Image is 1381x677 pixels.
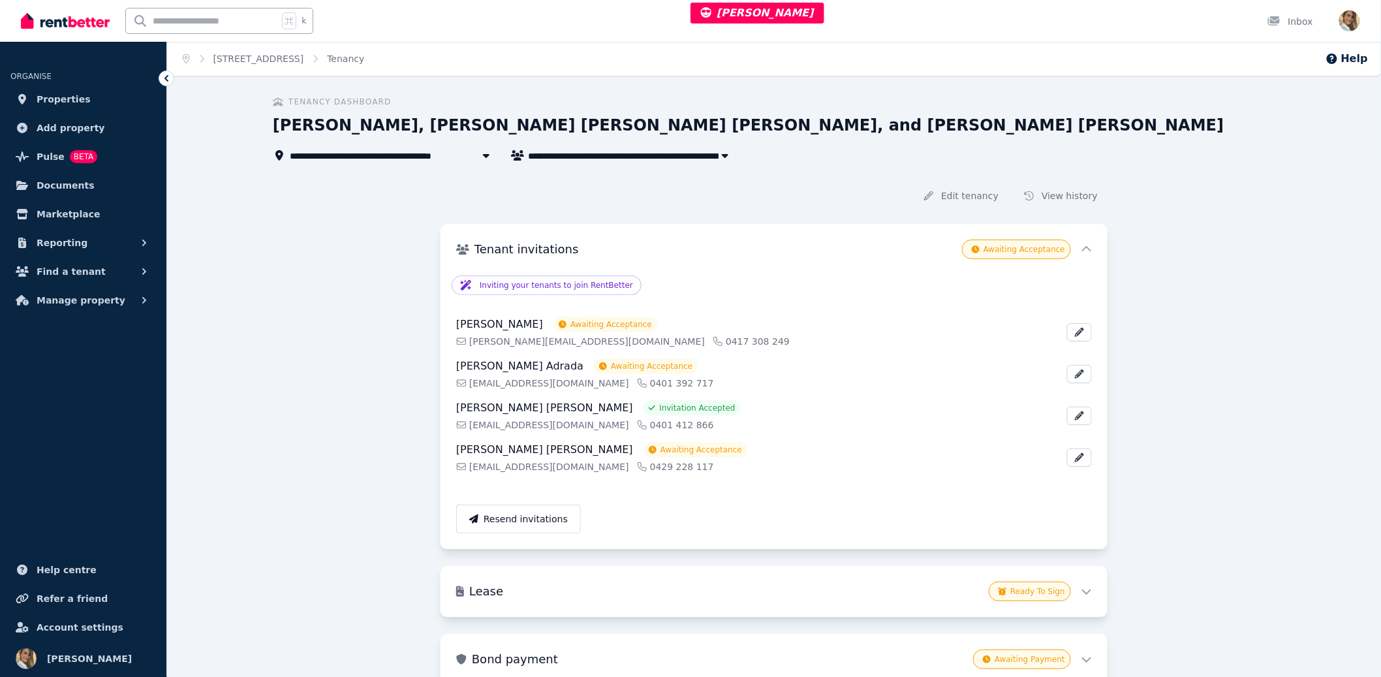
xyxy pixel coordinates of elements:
[474,240,957,259] h3: Tenant invitations
[984,244,1065,255] span: Awaiting Acceptance
[1010,586,1065,597] span: Ready To Sign
[456,460,629,473] a: [EMAIL_ADDRESS][DOMAIN_NAME]
[10,557,156,583] a: Help centre
[10,144,156,170] a: PulseBETA
[480,280,633,291] p: Inviting your tenants to join RentBetter
[37,562,97,578] span: Help centre
[37,120,105,136] span: Add property
[37,264,106,279] span: Find a tenant
[10,172,156,198] a: Documents
[16,648,37,669] img: Jodie Cartmer
[637,460,714,473] a: 0429 228 117
[611,361,692,371] span: Awaiting Acceptance
[213,54,304,64] a: [STREET_ADDRESS]
[1267,15,1313,28] div: Inbox
[10,201,156,227] a: Marketplace
[302,16,306,26] span: k
[456,400,633,416] p: [PERSON_NAME] [PERSON_NAME]
[288,97,392,107] span: Tenancy Dashboard
[659,403,735,413] span: Invitation Accepted
[456,317,543,332] p: [PERSON_NAME]
[1339,10,1360,31] img: Jodie Cartmer
[10,230,156,256] button: Reporting
[713,335,790,348] a: 0417 308 249
[472,650,968,669] h3: Bond payment
[570,319,652,330] span: Awaiting Acceptance
[10,259,156,285] button: Find a tenant
[1014,184,1108,208] button: View history
[10,287,156,313] button: Manage property
[1326,51,1368,67] button: Help
[637,418,714,432] a: 0401 412 866
[37,235,87,251] span: Reporting
[37,149,65,165] span: Pulse
[327,54,364,64] a: Tenancy
[10,86,156,112] a: Properties
[701,7,814,19] span: [PERSON_NAME]
[10,72,52,81] span: ORGANISE
[10,115,156,141] a: Add property
[456,505,581,533] button: Resend invitations
[469,582,984,601] h3: Lease
[995,654,1065,665] span: Awaiting Payment
[456,442,633,458] p: [PERSON_NAME] [PERSON_NAME]
[37,178,95,193] span: Documents
[10,586,156,612] a: Refer a friend
[273,115,1224,136] h1: [PERSON_NAME], [PERSON_NAME] [PERSON_NAME] [PERSON_NAME], and [PERSON_NAME] [PERSON_NAME]
[637,377,714,390] a: 0401 392 717
[456,358,583,374] p: [PERSON_NAME] Adrada
[456,335,705,348] a: [PERSON_NAME][EMAIL_ADDRESS][DOMAIN_NAME]
[456,418,629,432] a: [EMAIL_ADDRESS][DOMAIN_NAME]
[37,591,108,606] span: Refer a friend
[10,614,156,640] a: Account settings
[70,150,97,163] span: BETA
[37,620,123,635] span: Account settings
[167,42,380,76] nav: Breadcrumb
[660,445,742,455] span: Awaiting Acceptance
[914,184,1009,208] button: Edit tenancy
[37,91,91,107] span: Properties
[456,377,629,390] a: [EMAIL_ADDRESS][DOMAIN_NAME]
[37,292,125,308] span: Manage property
[21,11,110,31] img: RentBetter
[452,276,1096,295] div: Inviting your tenants to join RentBetter
[47,651,132,667] span: [PERSON_NAME]
[37,206,100,222] span: Marketplace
